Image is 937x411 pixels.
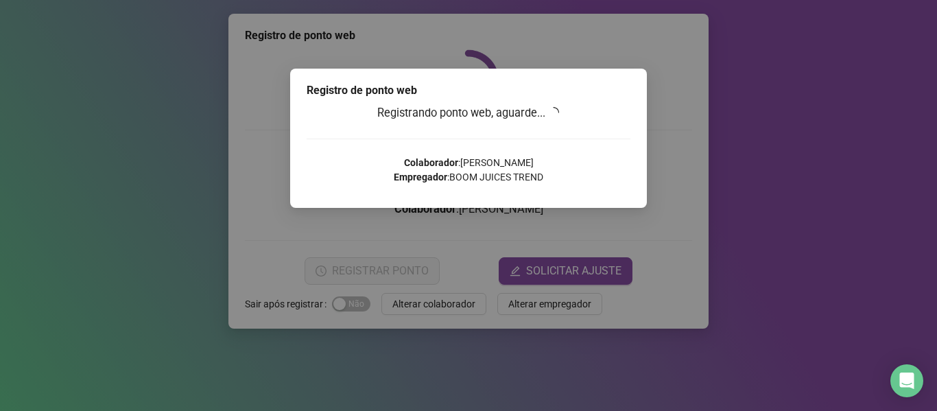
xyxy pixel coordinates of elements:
div: Registro de ponto web [307,82,630,99]
span: loading [548,107,559,118]
p: : [PERSON_NAME] : BOOM JUICES TREND [307,156,630,185]
strong: Colaborador [404,157,458,168]
h3: Registrando ponto web, aguarde... [307,104,630,122]
strong: Empregador [394,172,447,183]
div: Open Intercom Messenger [890,364,923,397]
